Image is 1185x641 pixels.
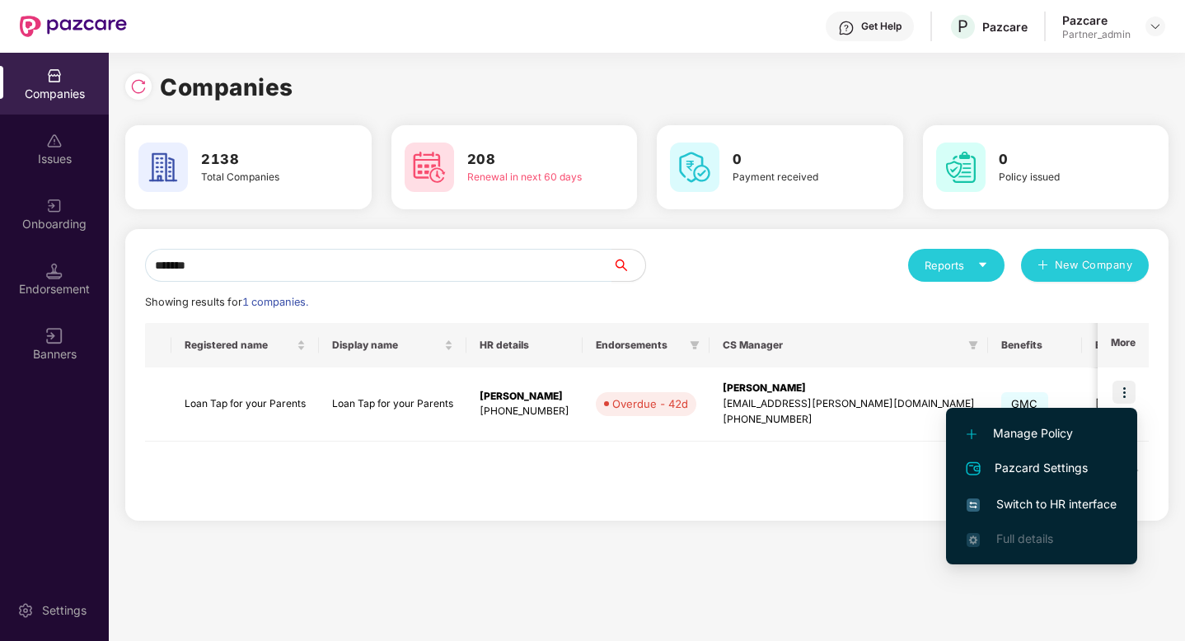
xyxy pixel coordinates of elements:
img: svg+xml;base64,PHN2ZyBpZD0iUmVsb2FkLTMyeDMyIiB4bWxucz0iaHR0cDovL3d3dy53My5vcmcvMjAwMC9zdmciIHdpZH... [130,78,147,95]
th: Display name [319,323,466,367]
th: More [1098,323,1149,367]
div: Overdue - 42d [612,395,688,412]
img: svg+xml;base64,PHN2ZyB3aWR0aD0iMjAiIGhlaWdodD0iMjAiIHZpZXdCb3g9IjAgMCAyMCAyMCIgZmlsbD0ibm9uZSIgeG... [46,198,63,214]
div: Partner_admin [1062,28,1131,41]
img: svg+xml;base64,PHN2ZyBpZD0iSGVscC0zMngzMiIgeG1sbnM9Imh0dHA6Ly93d3cudzMub3JnLzIwMDAvc3ZnIiB3aWR0aD... [838,20,855,36]
div: Pazcare [982,19,1028,35]
div: Renewal in next 60 days [467,170,590,185]
div: Pazcare [1062,12,1131,28]
div: Payment received [733,170,855,185]
img: svg+xml;base64,PHN2ZyB4bWxucz0iaHR0cDovL3d3dy53My5vcmcvMjAwMC9zdmciIHdpZHRoPSIyNCIgaGVpZ2h0PSIyNC... [963,459,983,479]
img: svg+xml;base64,PHN2ZyB4bWxucz0iaHR0cDovL3d3dy53My5vcmcvMjAwMC9zdmciIHdpZHRoPSI2MCIgaGVpZ2h0PSI2MC... [138,143,188,192]
img: icon [1112,381,1136,404]
img: svg+xml;base64,PHN2ZyBpZD0iSXNzdWVzX2Rpc2FibGVkIiB4bWxucz0iaHR0cDovL3d3dy53My5vcmcvMjAwMC9zdmciIH... [46,133,63,149]
span: Display name [332,339,441,352]
span: Endorsements [596,339,683,352]
th: Registered name [171,323,319,367]
span: caret-down [977,260,988,270]
div: [PHONE_NUMBER] [723,412,975,428]
span: search [611,259,645,272]
span: Full details [996,531,1053,545]
h3: 208 [467,149,590,171]
img: svg+xml;base64,PHN2ZyBpZD0iU2V0dGluZy0yMHgyMCIgeG1sbnM9Imh0dHA6Ly93d3cudzMub3JnLzIwMDAvc3ZnIiB3aW... [17,602,34,619]
span: filter [968,340,978,350]
button: search [611,249,646,282]
img: svg+xml;base64,PHN2ZyB4bWxucz0iaHR0cDovL3d3dy53My5vcmcvMjAwMC9zdmciIHdpZHRoPSIxNi4zNjMiIGhlaWdodD... [967,533,980,546]
th: HR details [466,323,583,367]
td: Loan Tap for your Parents [171,367,319,442]
span: Pazcard Settings [967,459,1117,479]
img: svg+xml;base64,PHN2ZyB3aWR0aD0iMTYiIGhlaWdodD0iMTYiIHZpZXdCb3g9IjAgMCAxNiAxNiIgZmlsbD0ibm9uZSIgeG... [46,328,63,344]
span: Showing results for [145,296,308,308]
span: CS Manager [723,339,962,352]
div: Policy issued [999,170,1122,185]
img: svg+xml;base64,PHN2ZyBpZD0iRHJvcGRvd24tMzJ4MzIiIHhtbG5zPSJodHRwOi8vd3d3LnczLm9yZy8yMDAwL3N2ZyIgd2... [1149,20,1162,33]
span: Switch to HR interface [967,495,1117,513]
img: svg+xml;base64,PHN2ZyB3aWR0aD0iMTQuNSIgaGVpZ2h0PSIxNC41IiB2aWV3Qm94PSIwIDAgMTYgMTYiIGZpbGw9Im5vbm... [46,263,63,279]
span: New Company [1055,257,1133,274]
button: plusNew Company [1021,249,1149,282]
img: svg+xml;base64,PHN2ZyB4bWxucz0iaHR0cDovL3d3dy53My5vcmcvMjAwMC9zdmciIHdpZHRoPSIxNiIgaGVpZ2h0PSIxNi... [967,498,980,512]
h3: 2138 [201,149,324,171]
div: Settings [37,602,91,619]
div: [PERSON_NAME] [723,381,975,396]
span: filter [686,335,703,355]
h3: 0 [733,149,855,171]
div: Total Companies [201,170,324,185]
img: svg+xml;base64,PHN2ZyB4bWxucz0iaHR0cDovL3d3dy53My5vcmcvMjAwMC9zdmciIHdpZHRoPSI2MCIgaGVpZ2h0PSI2MC... [936,143,986,192]
span: plus [1037,260,1048,273]
div: Reports [925,257,988,274]
div: [EMAIL_ADDRESS][PERSON_NAME][DOMAIN_NAME] [723,396,975,412]
img: svg+xml;base64,PHN2ZyB4bWxucz0iaHR0cDovL3d3dy53My5vcmcvMjAwMC9zdmciIHdpZHRoPSI2MCIgaGVpZ2h0PSI2MC... [405,143,454,192]
img: svg+xml;base64,PHN2ZyB4bWxucz0iaHR0cDovL3d3dy53My5vcmcvMjAwMC9zdmciIHdpZHRoPSI2MCIgaGVpZ2h0PSI2MC... [670,143,719,192]
h1: Companies [160,69,293,105]
span: filter [965,335,981,355]
td: Loan Tap for your Parents [319,367,466,442]
img: New Pazcare Logo [20,16,127,37]
div: [PHONE_NUMBER] [480,404,569,419]
span: GMC [1001,392,1048,415]
span: filter [690,340,700,350]
th: Benefits [988,323,1082,367]
img: svg+xml;base64,PHN2ZyB4bWxucz0iaHR0cDovL3d3dy53My5vcmcvMjAwMC9zdmciIHdpZHRoPSIxMi4yMDEiIGhlaWdodD... [967,429,977,439]
div: [PERSON_NAME] [480,389,569,405]
h3: 0 [999,149,1122,171]
span: P [958,16,968,36]
span: 1 companies. [242,296,308,308]
div: Get Help [861,20,902,33]
span: Registered name [185,339,293,352]
img: svg+xml;base64,PHN2ZyBpZD0iQ29tcGFuaWVzIiB4bWxucz0iaHR0cDovL3d3dy53My5vcmcvMjAwMC9zdmciIHdpZHRoPS... [46,68,63,84]
span: Manage Policy [967,424,1117,442]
